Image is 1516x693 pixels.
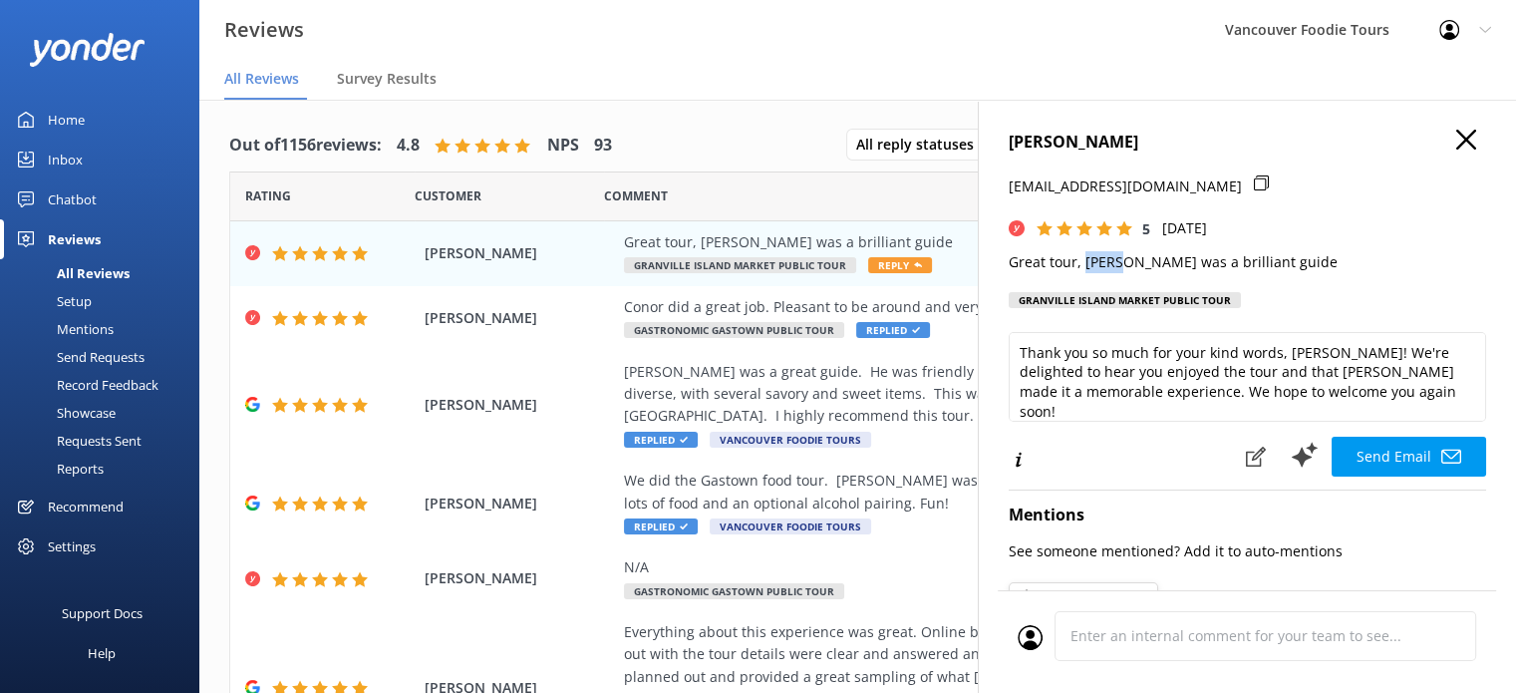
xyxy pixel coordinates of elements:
[48,100,85,140] div: Home
[48,179,97,219] div: Chatbot
[12,455,104,483] div: Reports
[48,219,101,259] div: Reviews
[624,556,1351,578] div: N/A
[12,259,199,287] a: All Reviews
[12,455,199,483] a: Reports
[12,259,130,287] div: All Reviews
[62,593,143,633] div: Support Docs
[12,287,92,315] div: Setup
[1009,540,1486,562] p: See someone mentioned? Add it to auto-mentions
[624,361,1351,428] div: [PERSON_NAME] was a great guide. He was friendly and knowledgeable. The food was excellent and qu...
[624,322,844,338] span: Gastronomic Gastown Public Tour
[1142,219,1150,238] span: 5
[415,186,481,205] span: Date
[12,315,114,343] div: Mentions
[868,257,932,273] span: Reply
[856,134,986,156] span: All reply statuses
[1332,437,1486,477] button: Send Email
[224,69,299,89] span: All Reviews
[224,14,304,46] h3: Reviews
[12,371,199,399] a: Record Feedback
[425,307,614,329] span: [PERSON_NAME]
[1009,175,1242,197] p: [EMAIL_ADDRESS][DOMAIN_NAME]
[624,231,1351,253] div: Great tour, [PERSON_NAME] was a brilliant guide
[12,315,199,343] a: Mentions
[425,394,614,416] span: [PERSON_NAME]
[594,133,612,159] h4: 93
[624,470,1351,515] div: We did the Gastown food tour. [PERSON_NAME] was a great tour guide. It was an enjoyable 3 hours w...
[88,633,116,673] div: Help
[1018,625,1043,650] img: user_profile.svg
[1009,130,1486,156] h4: [PERSON_NAME]
[1456,130,1476,152] button: Close
[624,296,1351,318] div: Conor did a great job. Pleasant to be around and very knowledgeable
[1009,332,1486,422] textarea: Thank you so much for your kind words, [PERSON_NAME]! We're delighted to hear you enjoyed the tou...
[229,133,382,159] h4: Out of 1156 reviews:
[710,432,871,448] span: Vancouver Foodie Tours
[48,140,83,179] div: Inbox
[624,432,698,448] span: Replied
[1162,217,1207,239] p: [DATE]
[48,526,96,566] div: Settings
[12,371,158,399] div: Record Feedback
[12,287,199,315] a: Setup
[547,133,579,159] h4: NPS
[604,186,668,205] span: Question
[30,33,145,66] img: yonder-white-logo.png
[624,257,856,273] span: Granville Island Market Public Tour
[12,399,116,427] div: Showcase
[1009,503,1486,528] h4: Mentions
[624,583,844,599] span: Gastronomic Gastown Public Tour
[856,322,930,338] span: Replied
[1009,292,1241,308] div: Granville Island Market Public Tour
[710,519,871,534] span: Vancouver Foodie Tours
[425,493,614,515] span: [PERSON_NAME]
[245,186,291,205] span: Date
[12,399,199,427] a: Showcase
[12,427,199,455] a: Requests Sent
[12,343,199,371] a: Send Requests
[397,133,420,159] h4: 4.8
[425,567,614,589] span: [PERSON_NAME]
[425,242,614,264] span: [PERSON_NAME]
[12,343,145,371] div: Send Requests
[1009,582,1158,612] button: Team Mentions
[1009,251,1486,273] p: Great tour, [PERSON_NAME] was a brilliant guide
[48,487,124,526] div: Recommend
[337,69,437,89] span: Survey Results
[12,427,142,455] div: Requests Sent
[624,519,698,534] span: Replied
